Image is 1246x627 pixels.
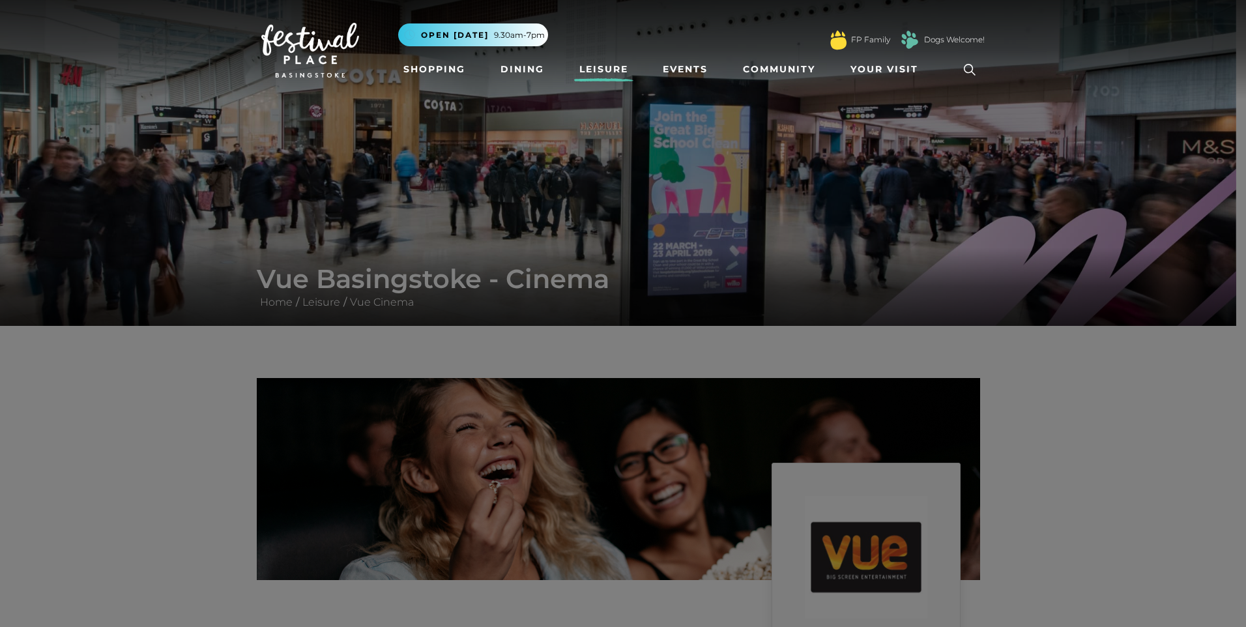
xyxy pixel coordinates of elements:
a: Events [658,57,713,81]
a: Dining [495,57,549,81]
a: Dogs Welcome! [924,34,985,46]
a: Shopping [398,57,471,81]
a: FP Family [851,34,890,46]
span: 9.30am-7pm [494,29,545,41]
span: Your Visit [850,63,918,76]
a: Community [738,57,820,81]
button: Open [DATE] 9.30am-7pm [398,23,548,46]
a: Leisure [574,57,633,81]
a: Your Visit [845,57,930,81]
img: Festival Place Logo [261,23,359,78]
span: Open [DATE] [421,29,489,41]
